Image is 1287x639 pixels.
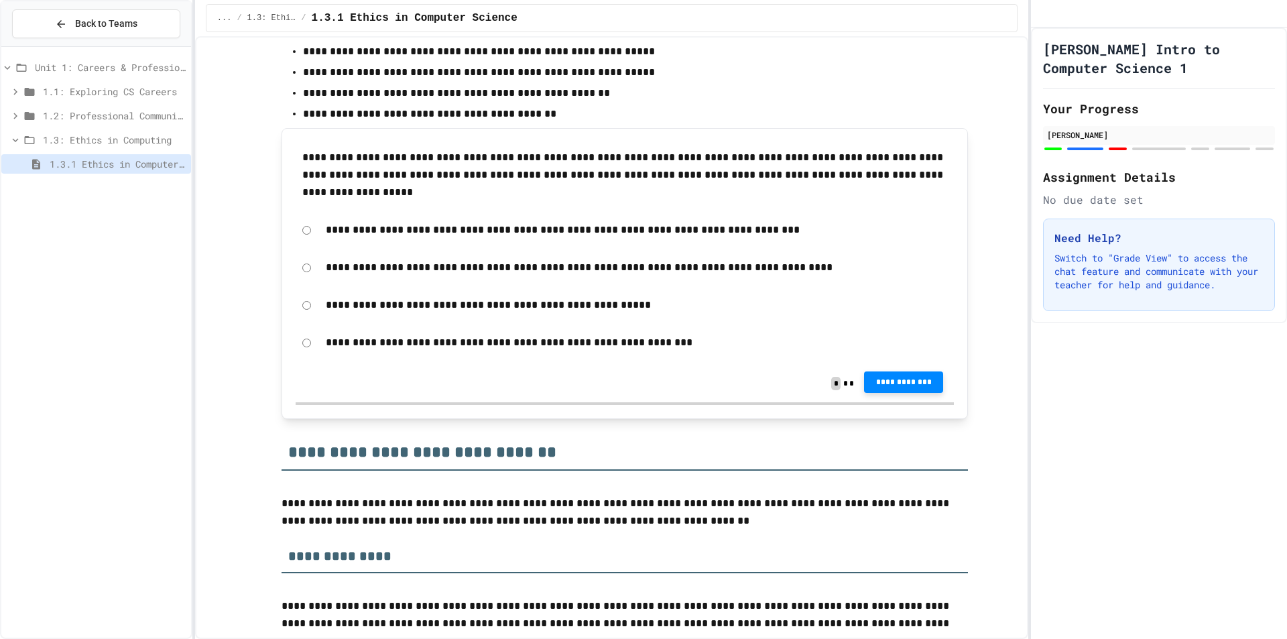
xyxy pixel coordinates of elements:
div: No due date set [1043,192,1275,208]
span: Unit 1: Careers & Professionalism [35,60,186,74]
div: [PERSON_NAME] [1047,129,1271,141]
span: / [301,13,306,23]
span: ... [217,13,232,23]
h3: Need Help? [1054,230,1264,246]
button: Back to Teams [12,9,180,38]
span: 1.3.1 Ethics in Computer Science [312,10,517,26]
h2: Assignment Details [1043,168,1275,186]
h2: Your Progress [1043,99,1275,118]
span: 1.3.1 Ethics in Computer Science [50,157,186,171]
span: 1.3: Ethics in Computing [247,13,296,23]
h1: [PERSON_NAME] Intro to Computer Science 1 [1043,40,1275,77]
span: 1.2: Professional Communication [43,109,186,123]
span: Back to Teams [75,17,137,31]
span: 1.1: Exploring CS Careers [43,84,186,99]
span: / [237,13,241,23]
span: 1.3: Ethics in Computing [43,133,186,147]
p: Switch to "Grade View" to access the chat feature and communicate with your teacher for help and ... [1054,251,1264,292]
